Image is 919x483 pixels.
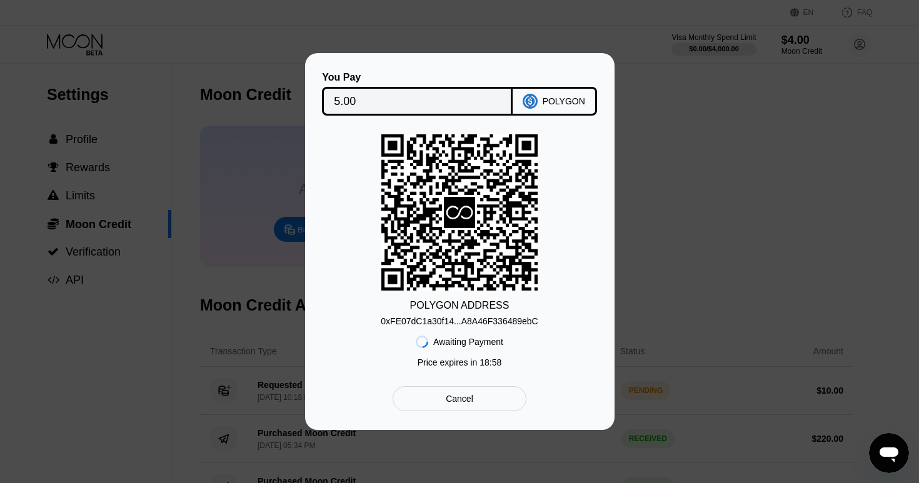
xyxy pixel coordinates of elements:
div: You PayPOLYGON [324,72,596,116]
div: Cancel [393,386,526,411]
div: Price expires in [418,357,502,367]
div: 0xFE07dC1a30f14...A8A46F336489ebC [381,316,538,326]
div: POLYGON ADDRESS [410,300,510,311]
div: POLYGON [543,96,585,106]
div: 0xFE07dC1a30f14...A8A46F336489ebC [381,311,538,326]
div: Cancel [446,393,473,404]
div: Awaiting Payment [433,337,503,347]
div: You Pay [322,72,513,83]
iframe: Bouton de lancement de la fenêtre de messagerie [869,433,909,473]
span: 18 : 58 [480,357,501,367]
